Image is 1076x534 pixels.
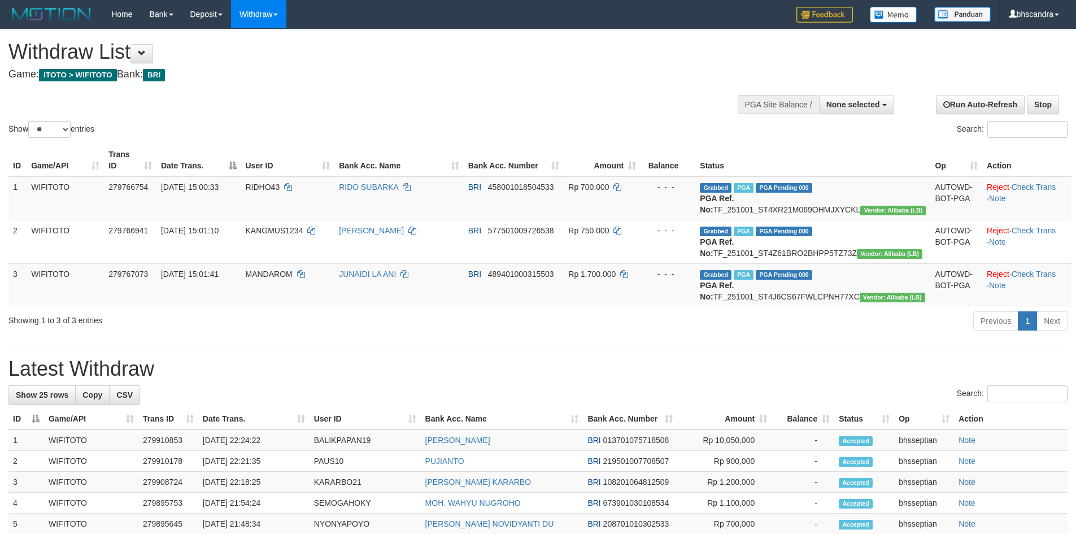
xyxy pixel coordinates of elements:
[772,472,834,493] td: -
[568,183,609,192] span: Rp 700.000
[246,226,303,235] span: KANGMUS1234
[8,310,440,326] div: Showing 1 to 3 of 3 entries
[930,220,982,263] td: AUTOWD-BOT-PGA
[425,436,490,445] a: [PERSON_NAME]
[75,385,110,405] a: Copy
[700,281,734,301] b: PGA Ref. No:
[16,390,68,400] span: Show 25 rows
[241,144,335,176] th: User ID: activate to sort column ascending
[934,7,991,22] img: panduan.png
[772,493,834,514] td: -
[425,477,532,487] a: [PERSON_NAME] KARARBO
[425,519,554,528] a: [PERSON_NAME] NOVIDYANTI DU
[198,472,310,493] td: [DATE] 22:18:25
[839,436,873,446] span: Accepted
[959,457,975,466] a: Note
[246,270,293,279] span: MANDAROM
[973,311,1018,331] a: Previous
[310,472,421,493] td: KARARBO21
[8,409,44,429] th: ID: activate to sort column descending
[772,409,834,429] th: Balance: activate to sort column ascending
[310,409,421,429] th: User ID: activate to sort column ascending
[957,385,1068,402] label: Search:
[677,451,772,472] td: Rp 900,000
[700,237,734,258] b: PGA Ref. No:
[425,498,521,507] a: MOH. WAHYU NUGROHO
[198,409,310,429] th: Date Trans.: activate to sort column ascending
[987,183,1009,192] a: Reject
[108,270,148,279] span: 279767073
[568,226,609,235] span: Rp 750.000
[587,519,600,528] span: BRI
[468,270,481,279] span: BRI
[772,429,834,451] td: -
[954,409,1068,429] th: Action
[695,176,930,220] td: TF_251001_ST4XR21M069OHMJXYCKL
[8,385,76,405] a: Show 25 rows
[27,176,104,220] td: WIFITOTO
[819,95,894,114] button: None selected
[8,472,44,493] td: 3
[8,493,44,514] td: 4
[161,183,219,192] span: [DATE] 15:00:33
[645,181,691,193] div: - - -
[488,270,554,279] span: Copy 489401000315503 to clipboard
[108,183,148,192] span: 279766754
[44,429,138,451] td: WIFITOTO
[44,409,138,429] th: Game/API: activate to sort column ascending
[28,121,71,138] select: Showentries
[44,493,138,514] td: WIFITOTO
[700,194,734,214] b: PGA Ref. No:
[39,69,117,81] span: ITOTO > WIFITOTO
[645,268,691,280] div: - - -
[756,270,812,280] span: PGA Pending
[603,436,669,445] span: Copy 013701075718508 to clipboard
[982,176,1071,220] td: · ·
[334,144,464,176] th: Bank Acc. Name: activate to sort column ascending
[738,95,819,114] div: PGA Site Balance /
[116,390,133,400] span: CSV
[568,270,616,279] span: Rp 1.700.000
[772,451,834,472] td: -
[587,477,600,487] span: BRI
[310,451,421,472] td: PAUS10
[894,429,954,451] td: bhsseptian
[421,409,583,429] th: Bank Acc. Name: activate to sort column ascending
[310,429,421,451] td: BALIKPAPAN19
[894,493,954,514] td: bhsseptian
[930,263,982,307] td: AUTOWD-BOT-PGA
[839,457,873,467] span: Accepted
[108,226,148,235] span: 279766941
[857,249,922,259] span: Vendor URL: https://dashboard.q2checkout.com/secure
[982,144,1071,176] th: Action
[645,225,691,236] div: - - -
[989,237,1006,246] a: Note
[700,227,731,236] span: Grabbed
[8,6,94,23] img: MOTION_logo.png
[8,41,706,63] h1: Withdraw List
[839,499,873,509] span: Accepted
[138,493,198,514] td: 279895753
[44,451,138,472] td: WIFITOTO
[138,429,198,451] td: 279910853
[1012,226,1056,235] a: Check Trans
[695,220,930,263] td: TF_251001_ST4Z61BRO2BHPP5TZ73Z
[27,263,104,307] td: WIFITOTO
[8,429,44,451] td: 1
[8,176,27,220] td: 1
[756,227,812,236] span: PGA Pending
[156,144,241,176] th: Date Trans.: activate to sort column descending
[8,263,27,307] td: 3
[987,121,1068,138] input: Search:
[695,263,930,307] td: TF_251001_ST4J6CS67FWLCPNH77XC
[8,144,27,176] th: ID
[425,457,464,466] a: PUJIANTO
[756,183,812,193] span: PGA Pending
[796,7,853,23] img: Feedback.jpg
[734,270,753,280] span: Marked by bhsseptian
[468,226,481,235] span: BRI
[677,472,772,493] td: Rp 1,200,000
[464,144,564,176] th: Bank Acc. Number: activate to sort column ascending
[104,144,156,176] th: Trans ID: activate to sort column ascending
[587,457,600,466] span: BRI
